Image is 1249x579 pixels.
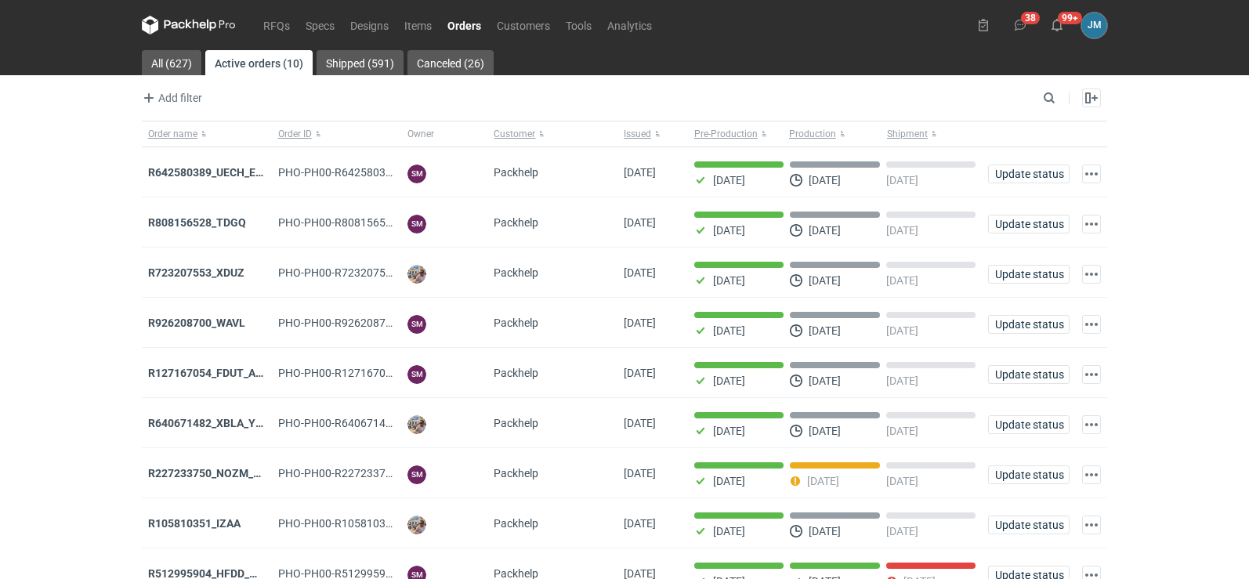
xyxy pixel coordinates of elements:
[396,16,440,34] a: Items
[558,16,599,34] a: Tools
[1082,265,1101,284] button: Actions
[809,174,841,186] p: [DATE]
[407,128,434,140] span: Owner
[624,166,656,179] span: 18/09/2025
[494,266,538,279] span: Packhelp
[887,128,928,140] span: Shipment
[148,467,266,479] strong: R227233750_NOZM_V1
[278,517,426,530] span: PHO-PH00-R105810351_IZAA
[148,166,275,179] a: R642580389_UECH_ESJL
[988,365,1070,384] button: Update status
[809,425,841,437] p: [DATE]
[995,168,1063,179] span: Update status
[278,417,561,429] span: PHO-PH00-R640671482_XBLA_YSXL_LGDV_BUVN_WVLV
[1082,215,1101,233] button: Actions
[278,166,461,179] span: PHO-PH00-R642580389_UECH_ESJL
[407,465,426,484] figcaption: SM
[995,519,1063,530] span: Update status
[886,174,918,186] p: [DATE]
[278,317,432,329] span: PHO-PH00-R926208700_WAVL
[886,425,918,437] p: [DATE]
[713,525,745,537] p: [DATE]
[407,516,426,534] img: Michał Palasek
[624,467,656,479] span: 04/09/2025
[988,465,1070,484] button: Update status
[1081,13,1107,38] button: JM
[809,324,841,337] p: [DATE]
[148,317,245,329] a: R926208700_WAVL
[688,121,786,147] button: Pre-Production
[440,16,489,34] a: Orders
[988,415,1070,434] button: Update status
[342,16,396,34] a: Designs
[786,121,884,147] button: Production
[1044,13,1070,38] button: 99+
[407,315,426,334] figcaption: SM
[807,475,839,487] p: [DATE]
[1081,13,1107,38] div: Joanna Myślak
[624,417,656,429] span: 08/09/2025
[1082,465,1101,484] button: Actions
[624,317,656,329] span: 11/09/2025
[494,317,538,329] span: Packhelp
[148,266,244,279] strong: R723207553_XDUZ
[1040,89,1090,107] input: Search
[278,216,432,229] span: PHO-PH00-R808156528_TDGQ
[407,415,426,434] img: Michał Palasek
[278,128,312,140] span: Order ID
[317,50,404,75] a: Shipped (591)
[298,16,342,34] a: Specs
[886,324,918,337] p: [DATE]
[809,224,841,237] p: [DATE]
[884,121,982,147] button: Shipment
[713,224,745,237] p: [DATE]
[148,417,376,429] a: R640671482_XBLA_YSXL_LGDV_BUVN_WVLV
[494,467,538,479] span: Packhelp
[886,375,918,387] p: [DATE]
[713,425,745,437] p: [DATE]
[407,265,426,284] img: Michał Palasek
[494,417,538,429] span: Packhelp
[272,121,402,147] button: Order ID
[1082,516,1101,534] button: Actions
[255,16,298,34] a: RFQs
[713,174,745,186] p: [DATE]
[278,367,461,379] span: PHO-PH00-R127167054_FDUT_ACTL
[148,517,241,530] a: R105810351_IZAA
[1008,13,1033,38] button: 38
[1082,165,1101,183] button: Actions
[809,525,841,537] p: [DATE]
[886,224,918,237] p: [DATE]
[1082,365,1101,384] button: Actions
[1082,315,1101,334] button: Actions
[713,475,745,487] p: [DATE]
[886,525,918,537] p: [DATE]
[995,419,1063,430] span: Update status
[1082,415,1101,434] button: Actions
[494,216,538,229] span: Packhelp
[407,365,426,384] figcaption: SM
[148,216,246,229] strong: R808156528_TDGQ
[713,375,745,387] p: [DATE]
[988,516,1070,534] button: Update status
[407,50,494,75] a: Canceled (26)
[995,469,1063,480] span: Update status
[624,266,656,279] span: 16/09/2025
[713,324,745,337] p: [DATE]
[142,50,201,75] a: All (627)
[995,219,1063,230] span: Update status
[494,517,538,530] span: Packhelp
[142,121,272,147] button: Order name
[407,165,426,183] figcaption: SM
[886,475,918,487] p: [DATE]
[713,274,745,287] p: [DATE]
[694,128,758,140] span: Pre-Production
[809,375,841,387] p: [DATE]
[995,269,1063,280] span: Update status
[148,367,276,379] a: R127167054_FDUT_ACTL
